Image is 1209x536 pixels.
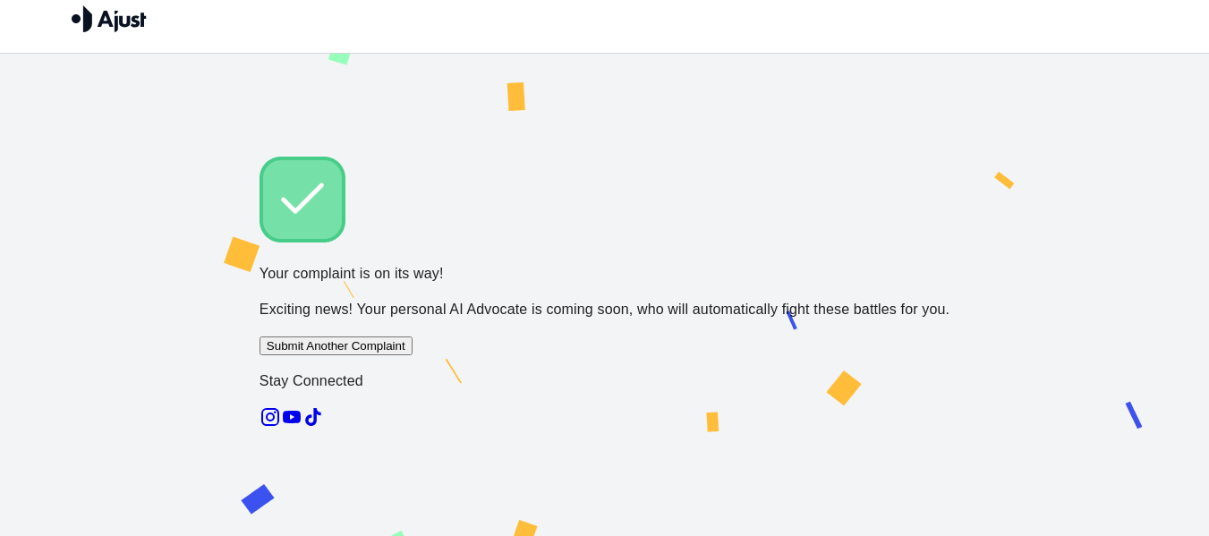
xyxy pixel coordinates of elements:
[260,263,949,285] p: Your complaint is on its way!
[260,157,345,242] img: Check!
[260,370,949,392] p: Stay Connected
[72,5,147,32] img: Ajust
[260,299,949,320] p: Exciting news! Your personal AI Advocate is coming soon, who will automatically fight these battl...
[260,336,413,355] button: Submit Another Complaint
